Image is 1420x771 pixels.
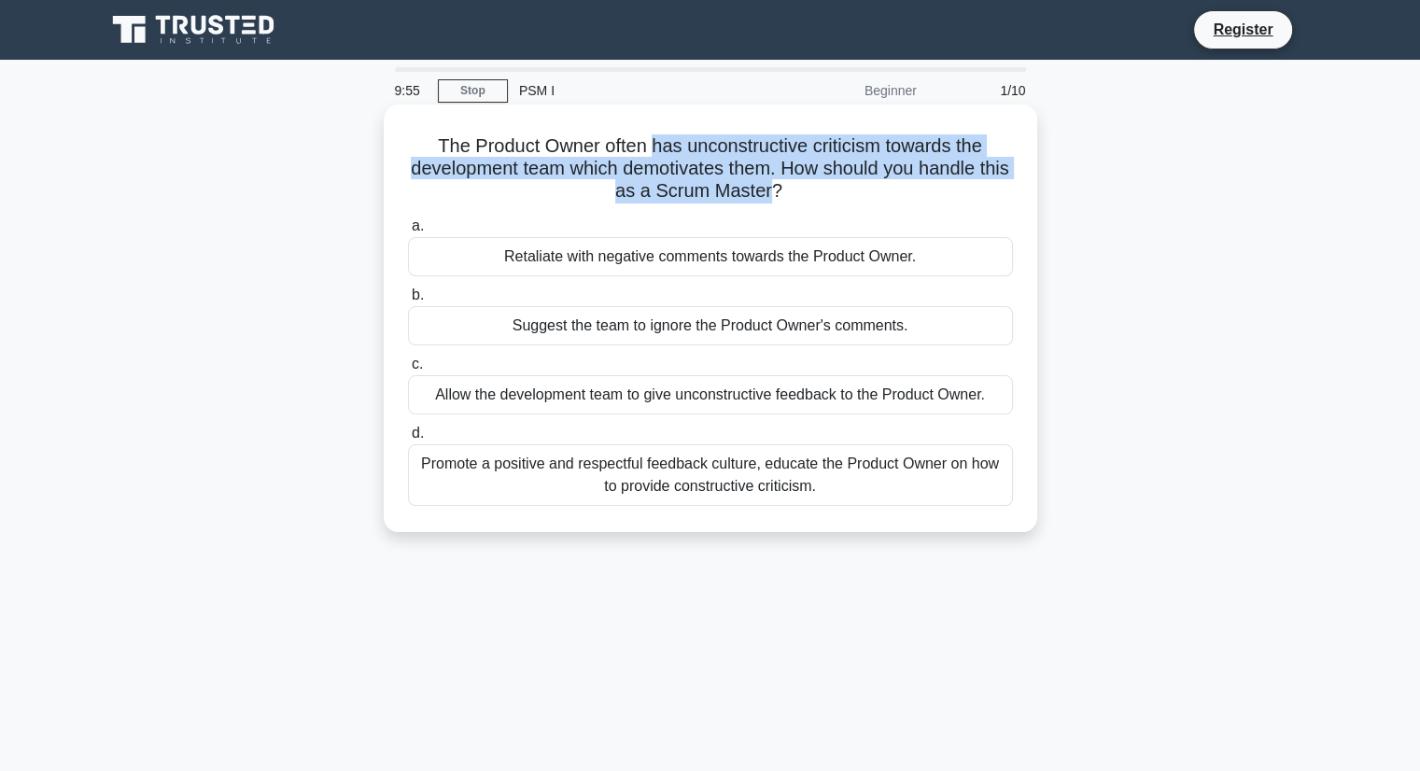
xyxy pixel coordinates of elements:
a: Stop [438,79,508,103]
span: c. [412,356,423,371]
span: a. [412,217,424,233]
div: Suggest the team to ignore the Product Owner's comments. [408,306,1013,345]
a: Register [1202,18,1284,41]
div: Beginner [765,72,928,109]
div: PSM I [508,72,765,109]
h5: The Product Owner often has unconstructive criticism towards the development team which demotivat... [406,134,1015,203]
div: Allow the development team to give unconstructive feedback to the Product Owner. [408,375,1013,414]
div: 9:55 [384,72,438,109]
div: Promote a positive and respectful feedback culture, educate the Product Owner on how to provide c... [408,444,1013,506]
div: Retaliate with negative comments towards the Product Owner. [408,237,1013,276]
div: 1/10 [928,72,1037,109]
span: b. [412,287,424,302]
span: d. [412,425,424,441]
